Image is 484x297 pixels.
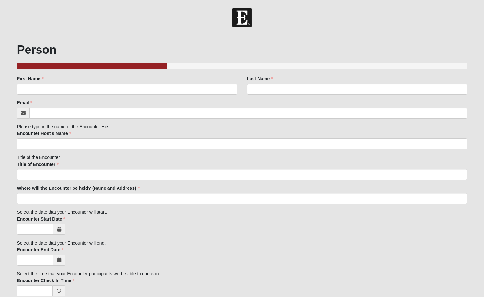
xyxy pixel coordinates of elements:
[17,216,65,222] label: Encounter Start Date
[17,161,59,167] label: Title of Encounter
[17,75,43,82] label: First Name
[17,43,467,57] h1: Person
[17,246,63,253] label: Encounter End Date
[232,8,252,27] img: Church of Eleven22 Logo
[17,99,32,106] label: Email
[17,130,71,137] label: Encounter Host's Name
[17,185,139,191] label: Where will the Encounter be held? (Name and Address)
[247,75,273,82] label: Last Name
[17,277,74,284] label: Encounter Check In Time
